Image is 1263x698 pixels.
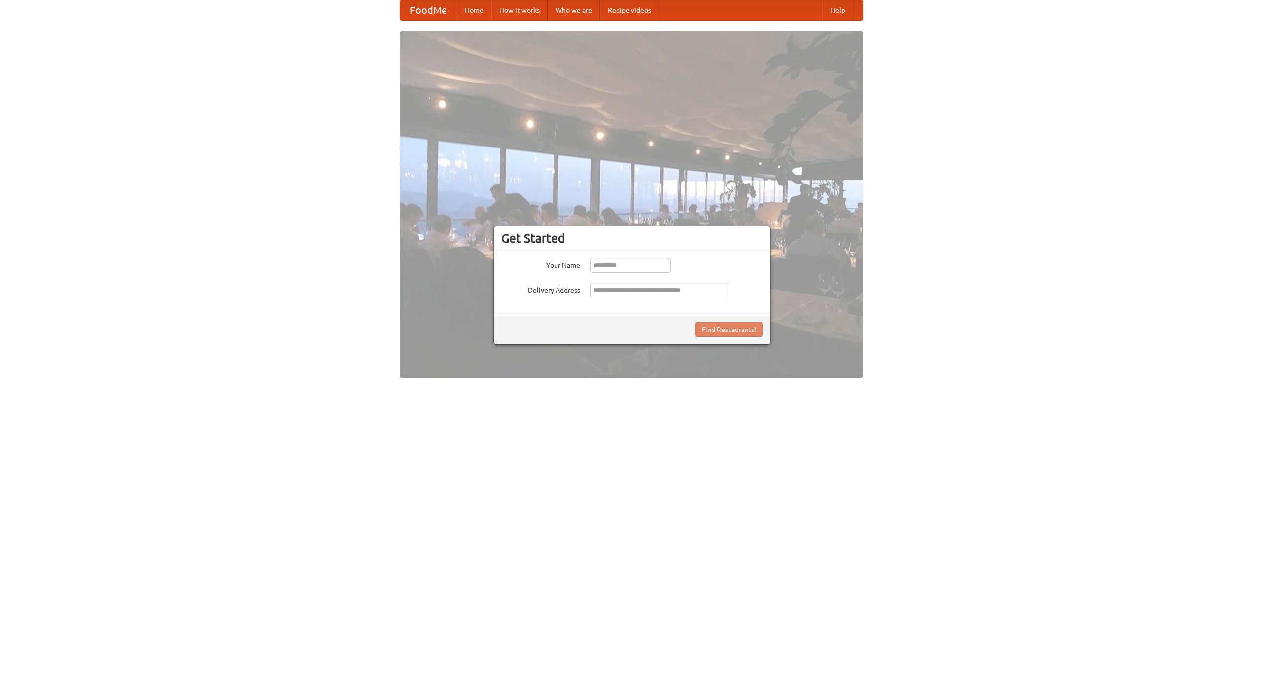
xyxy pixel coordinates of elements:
button: Find Restaurants! [695,322,763,337]
a: Home [457,0,491,20]
a: Who we are [548,0,600,20]
h3: Get Started [501,231,763,246]
a: How it works [491,0,548,20]
a: Help [822,0,853,20]
a: Recipe videos [600,0,659,20]
label: Delivery Address [501,283,580,295]
label: Your Name [501,258,580,270]
a: FoodMe [400,0,457,20]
